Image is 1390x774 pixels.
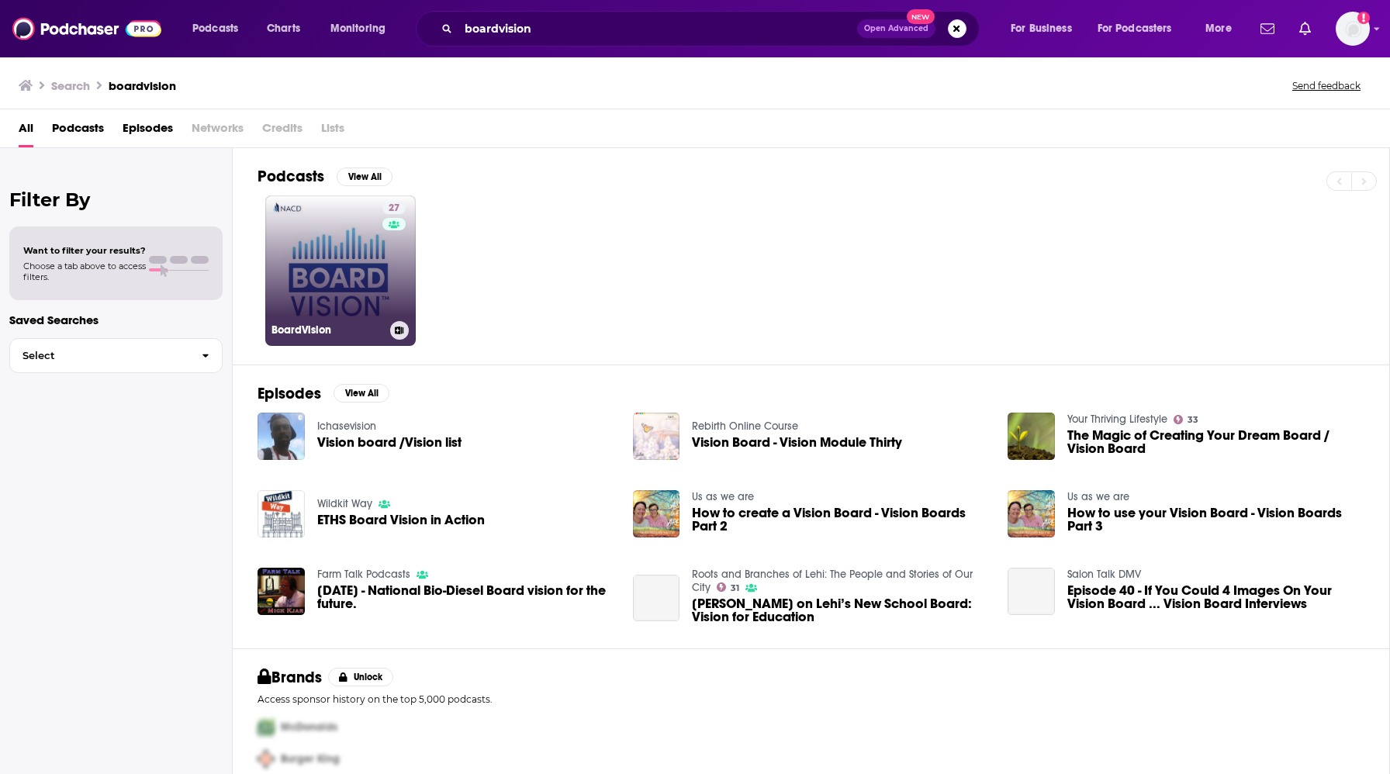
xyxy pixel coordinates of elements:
[317,584,614,610] span: [DATE] - National Bio-Diesel Board vision for the future.
[1293,16,1317,42] a: Show notifications dropdown
[258,413,305,460] a: Vision board /Vision list
[258,384,321,403] h2: Episodes
[317,513,485,527] a: ETHS Board Vision in Action
[9,188,223,211] h2: Filter By
[1008,413,1055,460] img: The Magic of Creating Your Dream Board / Vision Board
[23,245,146,256] span: Want to filter your results?
[258,167,392,186] a: PodcastsView All
[317,420,376,433] a: Ichasevision
[633,575,680,622] a: Jeanne-Marie Burrows on Lehi’s New School Board: Vision for Education
[258,490,305,537] img: ETHS Board Vision in Action
[633,413,680,460] img: Vision Board - Vision Module Thirty
[337,168,392,186] button: View All
[317,436,462,449] a: Vision board /Vision list
[717,582,739,592] a: 31
[123,116,173,147] a: Episodes
[1336,12,1370,46] img: User Profile
[330,18,386,40] span: Monitoring
[692,490,754,503] a: Us as we are
[1336,12,1370,46] span: Logged in as Libby.Trese.TGI
[692,436,902,449] a: Vision Board - Vision Module Thirty
[281,752,340,765] span: Burger King
[19,116,33,147] a: All
[10,351,189,361] span: Select
[328,668,394,686] button: Unlock
[192,18,238,40] span: Podcasts
[9,338,223,373] button: Select
[1357,12,1370,24] svg: Add a profile image
[317,568,410,581] a: Farm Talk Podcasts
[1067,568,1141,581] a: Salon Talk DMV
[1067,429,1364,455] a: The Magic of Creating Your Dream Board / Vision Board
[1067,584,1364,610] a: Episode 40 - If You Could 4 Images On Your Vision Board ... Vision Board Interviews
[1254,16,1281,42] a: Show notifications dropdown
[258,167,324,186] h2: Podcasts
[258,693,1364,705] p: Access sponsor history on the top 5,000 podcasts.
[9,313,223,327] p: Saved Searches
[317,584,614,610] a: 03-02-20 - National Bio-Diesel Board vision for the future.
[258,568,305,615] img: 03-02-20 - National Bio-Diesel Board vision for the future.
[51,78,90,93] h3: Search
[1087,16,1195,41] button: open menu
[1008,490,1055,537] img: How to use your Vision Board - Vision Boards Part 3
[317,497,372,510] a: Wildkit Way
[692,506,989,533] a: How to create a Vision Board - Vision Boards Part 2
[692,568,973,594] a: Roots and Branches of Lehi: The People and Stories of Our City
[1288,79,1365,92] button: Send feedback
[1098,18,1172,40] span: For Podcasters
[1000,16,1091,41] button: open menu
[192,116,244,147] span: Networks
[265,195,416,346] a: 27BoardVision
[1174,415,1198,424] a: 33
[692,597,989,624] a: Jeanne-Marie Burrows on Lehi’s New School Board: Vision for Education
[52,116,104,147] a: Podcasts
[907,9,935,24] span: New
[1188,416,1198,423] span: 33
[23,261,146,282] span: Choose a tab above to access filters.
[430,11,994,47] div: Search podcasts, credits, & more...
[262,116,303,147] span: Credits
[857,19,935,38] button: Open AdvancedNew
[258,384,389,403] a: EpisodesView All
[267,18,300,40] span: Charts
[1011,18,1072,40] span: For Business
[271,323,384,337] h3: BoardVision
[1067,490,1129,503] a: Us as we are
[692,420,798,433] a: Rebirth Online Course
[251,711,281,743] img: First Pro Logo
[12,14,161,43] img: Podchaser - Follow, Share and Rate Podcasts
[389,201,399,216] span: 27
[1067,506,1364,533] a: How to use your Vision Board - Vision Boards Part 3
[320,16,406,41] button: open menu
[692,597,989,624] span: [PERSON_NAME] on Lehi’s New School Board: Vision for Education
[731,585,739,592] span: 31
[334,384,389,403] button: View All
[321,116,344,147] span: Lists
[633,490,680,537] img: How to create a Vision Board - Vision Boards Part 2
[1205,18,1232,40] span: More
[257,16,309,41] a: Charts
[382,202,406,214] a: 27
[458,16,857,41] input: Search podcasts, credits, & more...
[182,16,258,41] button: open menu
[258,668,322,687] h2: Brands
[1008,568,1055,615] a: Episode 40 - If You Could 4 Images On Your Vision Board ... Vision Board Interviews
[281,720,337,734] span: McDonalds
[864,25,928,33] span: Open Advanced
[1067,413,1167,426] a: Your Thriving Lifestyle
